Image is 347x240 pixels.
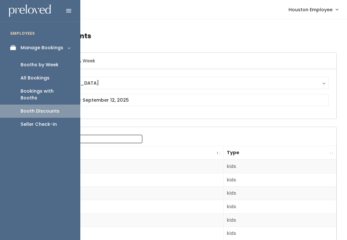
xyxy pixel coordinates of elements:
button: [GEOGRAPHIC_DATA] [41,77,329,89]
th: Booth Number: activate to sort column descending [33,146,224,160]
h4: Booth Discounts [33,27,337,45]
td: 2 [33,173,224,187]
td: 4 [33,200,224,214]
div: All Bookings [21,75,49,81]
div: Manage Bookings [21,44,63,51]
a: Houston Employee [282,3,344,16]
div: Seller Check-in [21,121,57,128]
div: Booth Discounts [21,108,59,115]
div: Bookings with Booths [21,88,70,101]
th: Type: activate to sort column ascending [224,146,336,160]
td: 1 [33,160,224,173]
td: kids [224,187,336,200]
td: kids [224,173,336,187]
h6: Select Location & Week [33,53,336,69]
span: Houston Employee [289,6,333,13]
td: 5 [33,213,224,227]
input: Search: [60,135,142,143]
label: Search: [37,135,142,143]
img: preloved logo [9,5,51,17]
td: kids [224,213,336,227]
input: September 6 - September 12, 2025 [41,94,329,106]
div: Booths by Week [21,61,58,68]
td: kids [224,160,336,173]
td: kids [224,200,336,214]
div: [GEOGRAPHIC_DATA] [47,79,323,87]
td: 3 [33,187,224,200]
